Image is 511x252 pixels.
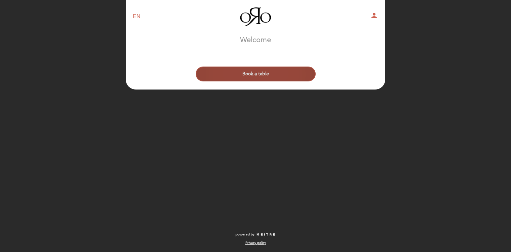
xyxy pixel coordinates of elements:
[196,67,316,81] button: Book a table
[256,233,275,236] img: MEITRE
[213,7,298,26] a: Oro
[245,241,266,245] a: Privacy policy
[240,36,271,44] h1: Welcome
[370,11,378,22] button: person
[236,232,275,237] a: powered by
[236,232,254,237] span: powered by
[370,11,378,20] i: person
